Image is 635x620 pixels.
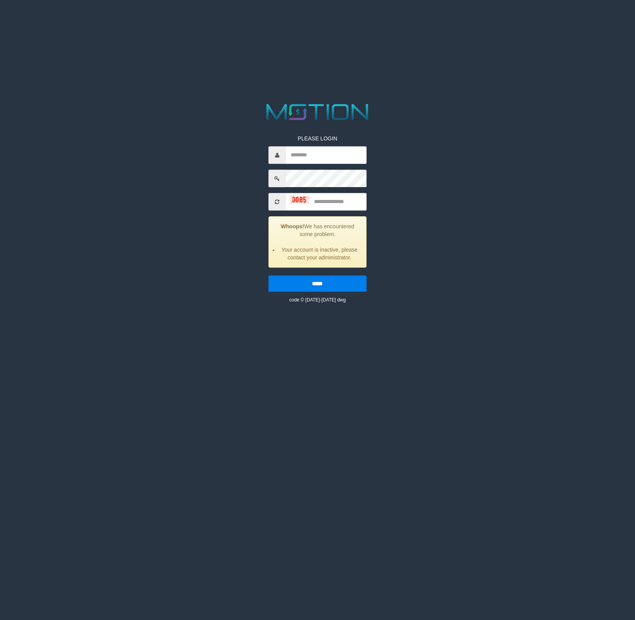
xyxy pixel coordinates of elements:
div: We has encountered some problem. [268,216,367,268]
strong: Whoops! [281,223,304,229]
img: captcha [290,196,309,203]
li: Your account is inactive, please contact your administrator. [279,246,360,261]
img: MOTION_logo.png [262,101,373,123]
small: code © [DATE]-[DATE] dwg [289,297,346,303]
p: PLEASE LOGIN [268,135,367,142]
